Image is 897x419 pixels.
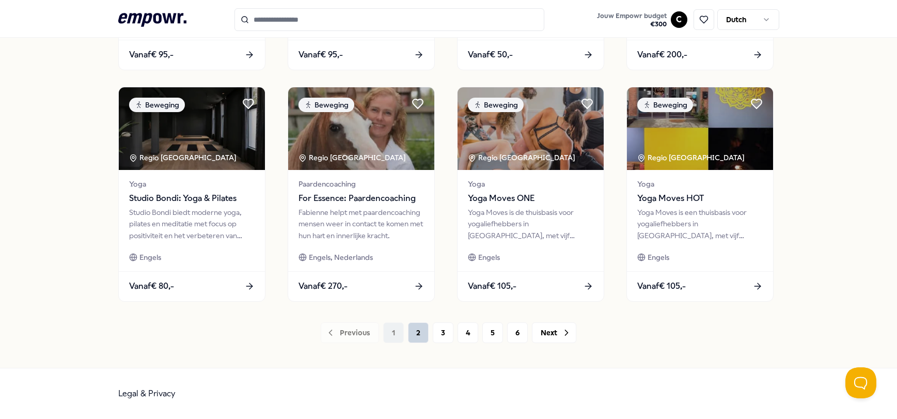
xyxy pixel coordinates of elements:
[457,87,604,302] a: package imageBewegingRegio [GEOGRAPHIC_DATA] YogaYoga Moves ONEYoga Moves is de thuisbasis voor y...
[637,48,687,61] span: Vanaf € 200,-
[637,207,763,241] div: Yoga Moves is een thuisbasis voor yogaliefhebbers in [GEOGRAPHIC_DATA], met vijf studio’s verspre...
[298,280,348,293] span: Vanaf € 270,-
[637,98,693,112] div: Beweging
[309,252,373,263] span: Engels, Nederlands
[532,322,576,343] button: Next
[129,207,255,241] div: Studio Bondi biedt moderne yoga, pilates en meditatie met focus op positiviteit en het verbeteren...
[595,10,669,30] button: Jouw Empowr budget€300
[298,48,343,61] span: Vanaf € 95,-
[298,192,424,205] span: For Essence: Paardencoaching
[129,98,185,112] div: Beweging
[626,87,774,302] a: package imageBewegingRegio [GEOGRAPHIC_DATA] YogaYoga Moves HOTYoga Moves is een thuisbasis voor ...
[468,178,593,190] span: Yoga
[129,152,238,163] div: Regio [GEOGRAPHIC_DATA]
[288,87,434,170] img: package image
[637,192,763,205] span: Yoga Moves HOT
[288,87,435,302] a: package imageBewegingRegio [GEOGRAPHIC_DATA] PaardencoachingFor Essence: PaardencoachingFabienne ...
[597,20,667,28] span: € 300
[507,322,528,343] button: 6
[648,252,669,263] span: Engels
[468,280,516,293] span: Vanaf € 105,-
[468,48,513,61] span: Vanaf € 50,-
[468,152,577,163] div: Regio [GEOGRAPHIC_DATA]
[845,367,876,398] iframe: Help Scout Beacon - Open
[408,322,429,343] button: 2
[458,322,478,343] button: 4
[433,322,453,343] button: 3
[627,87,773,170] img: package image
[637,178,763,190] span: Yoga
[458,87,604,170] img: package image
[468,207,593,241] div: Yoga Moves is de thuisbasis voor yogaliefhebbers in [GEOGRAPHIC_DATA], met vijf studio’s versprei...
[468,98,524,112] div: Beweging
[478,252,500,263] span: Engels
[298,152,407,163] div: Regio [GEOGRAPHIC_DATA]
[597,12,667,20] span: Jouw Empowr budget
[671,11,687,28] button: C
[118,87,265,302] a: package imageBewegingRegio [GEOGRAPHIC_DATA] YogaStudio Bondi: Yoga & PilatesStudio Bondi biedt m...
[129,192,255,205] span: Studio Bondi: Yoga & Pilates
[482,322,503,343] button: 5
[298,207,424,241] div: Fabienne helpt met paardencoaching mensen weer in contact te komen met hun hart en innerlijke kra...
[298,178,424,190] span: Paardencoaching
[637,152,746,163] div: Regio [GEOGRAPHIC_DATA]
[234,8,544,31] input: Search for products, categories or subcategories
[119,87,265,170] img: package image
[468,192,593,205] span: Yoga Moves ONE
[118,389,176,398] a: Legal & Privacy
[637,280,686,293] span: Vanaf € 105,-
[129,48,174,61] span: Vanaf € 95,-
[298,98,354,112] div: Beweging
[129,178,255,190] span: Yoga
[139,252,161,263] span: Engels
[593,9,671,30] a: Jouw Empowr budget€300
[129,280,174,293] span: Vanaf € 80,-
